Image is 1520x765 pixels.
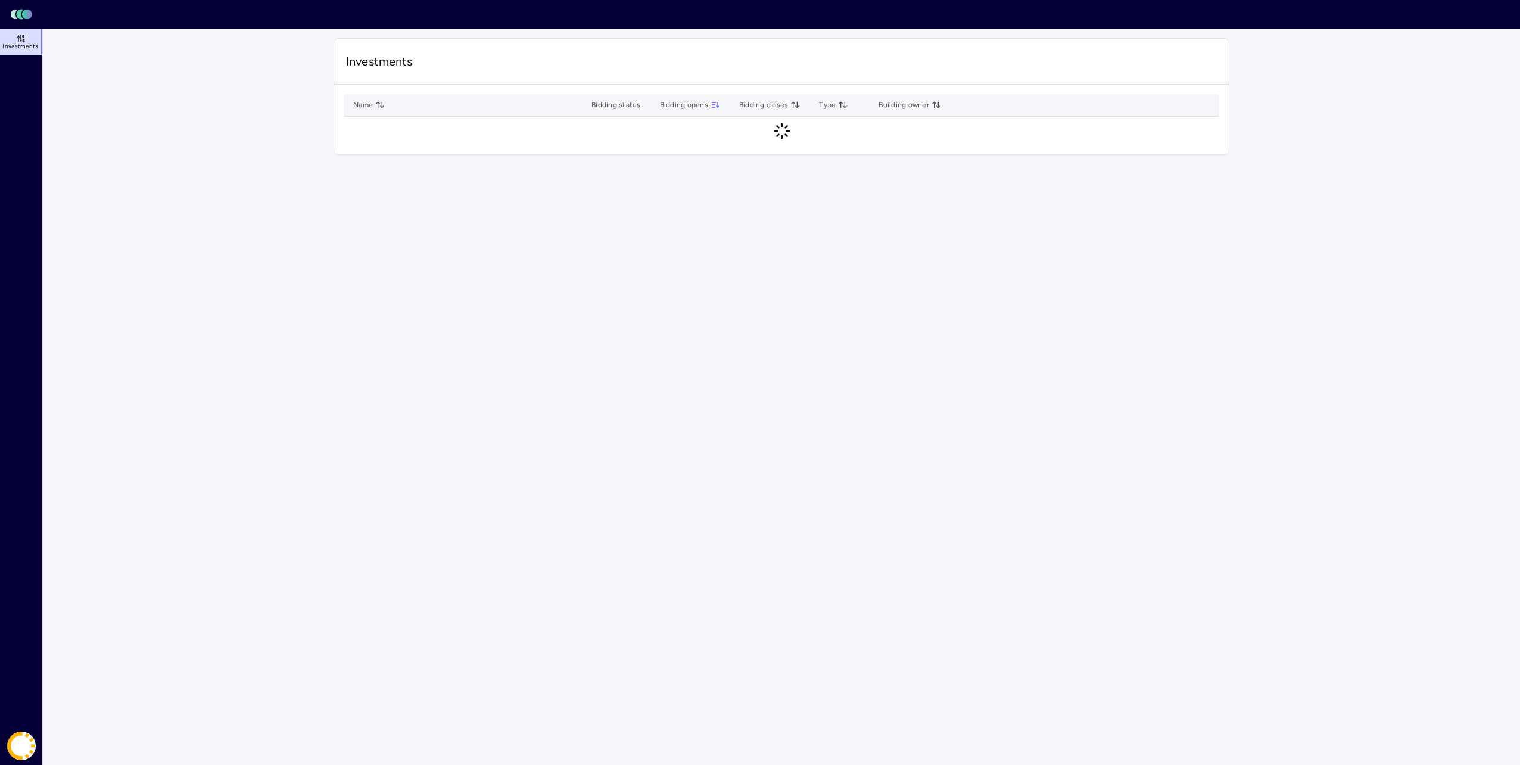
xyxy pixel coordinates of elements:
[375,100,385,110] button: toggle sorting
[739,99,801,111] span: Bidding closes
[7,732,36,760] img: Coast Energy
[660,99,720,111] span: Bidding opens
[879,99,941,111] span: Building owner
[838,100,848,110] button: toggle sorting
[711,100,720,110] button: toggle sorting
[353,99,385,111] span: Name
[591,99,641,111] span: Bidding status
[346,53,1217,70] span: Investments
[932,100,941,110] button: toggle sorting
[819,99,848,111] span: Type
[2,43,38,50] span: Investments
[790,100,800,110] button: toggle sorting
